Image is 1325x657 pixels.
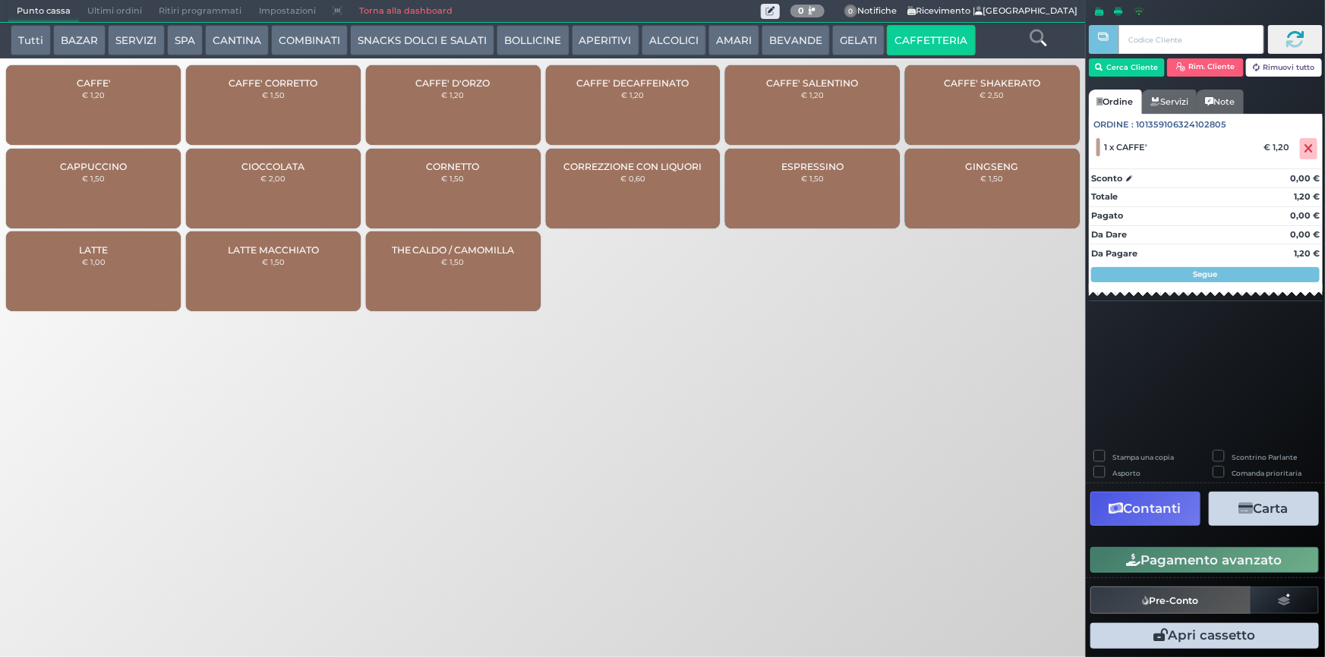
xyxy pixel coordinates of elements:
[79,1,150,22] span: Ultimi ordini
[980,90,1005,99] small: € 2,50
[416,77,491,89] span: CAFFE' D'ORZO
[1105,142,1147,152] span: 1 x CAFFE'
[1197,90,1243,114] a: Note
[350,25,494,55] button: SNACKS DOLCI E SALATI
[798,5,804,16] b: 0
[1290,229,1320,240] strong: 0,00 €
[1091,248,1137,259] strong: Da Pagare
[442,257,465,266] small: € 1,50
[1209,492,1319,526] button: Carta
[1232,468,1302,478] label: Comanda prioritaria
[228,244,319,256] span: LATTE MACCHIATO
[1089,58,1166,77] button: Cerca Cliente
[229,77,317,89] span: CAFFE' CORRETTO
[1167,58,1244,77] button: Rim. Cliente
[8,1,79,22] span: Punto cassa
[1091,210,1123,221] strong: Pagato
[1294,191,1320,202] strong: 1,20 €
[944,77,1040,89] span: CAFFE' SHAKERATO
[708,25,759,55] button: AMARI
[981,174,1004,183] small: € 1,50
[1112,452,1174,462] label: Stampa una copia
[11,25,51,55] button: Tutti
[1290,173,1320,184] strong: 0,00 €
[60,161,127,172] span: CAPPUCCINO
[241,161,304,172] span: CIOCCOLATA
[1091,191,1118,202] strong: Totale
[832,25,885,55] button: GELATI
[260,174,286,183] small: € 2,00
[781,161,844,172] span: ESPRESSINO
[251,1,324,22] span: Impostazioni
[762,25,830,55] button: BEVANDE
[53,25,106,55] button: BAZAR
[1261,142,1297,152] div: € 1,20
[1091,172,1122,185] strong: Sconto
[1194,269,1218,279] strong: Segue
[801,90,824,99] small: € 1,20
[1290,210,1320,221] strong: 0,00 €
[77,77,111,89] span: CAFFE'
[801,174,824,183] small: € 1,50
[887,25,975,55] button: CAFFETTERIA
[1094,118,1134,131] span: Ordine :
[620,174,645,183] small: € 0,60
[1089,90,1142,114] a: Ordine
[1142,90,1197,114] a: Servizi
[442,174,465,183] small: € 1,50
[1112,468,1140,478] label: Asporto
[1137,118,1227,131] span: 101359106324102805
[108,25,164,55] button: SERVIZI
[1090,492,1200,526] button: Contanti
[392,244,515,256] span: THE CALDO / CAMOMILLA
[82,90,105,99] small: € 1,20
[576,77,689,89] span: CAFFE' DECAFFEINATO
[442,90,465,99] small: € 1,20
[1091,229,1127,240] strong: Da Dare
[497,25,569,55] button: BOLLICINE
[642,25,706,55] button: ALCOLICI
[563,161,702,172] span: CORREZZIONE CON LIQUORI
[1232,452,1298,462] label: Scontrino Parlante
[1090,623,1319,649] button: Apri cassetto
[1090,547,1319,573] button: Pagamento avanzato
[205,25,269,55] button: CANTINA
[351,1,461,22] a: Torna alla dashboard
[844,5,858,18] span: 0
[966,161,1019,172] span: GINGSENG
[167,25,203,55] button: SPA
[82,174,105,183] small: € 1,50
[262,257,285,266] small: € 1,50
[271,25,348,55] button: COMBINATI
[262,90,285,99] small: € 1,50
[150,1,250,22] span: Ritiri programmati
[79,244,108,256] span: LATTE
[1090,586,1251,614] button: Pre-Conto
[1118,25,1263,54] input: Codice Cliente
[621,90,644,99] small: € 1,20
[1246,58,1323,77] button: Rimuovi tutto
[572,25,639,55] button: APERITIVI
[427,161,480,172] span: CORNETTO
[82,257,106,266] small: € 1,00
[767,77,859,89] span: CAFFE' SALENTINO
[1294,248,1320,259] strong: 1,20 €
